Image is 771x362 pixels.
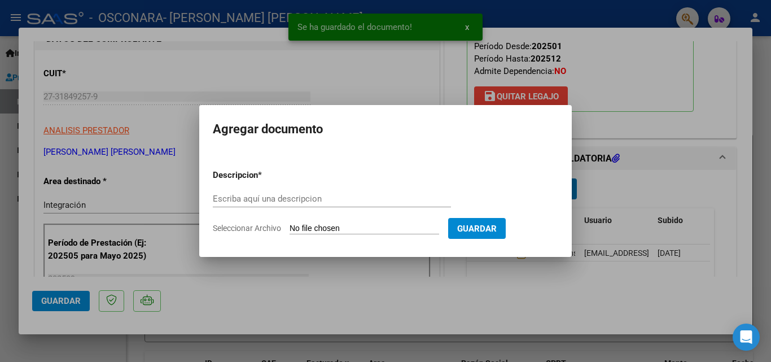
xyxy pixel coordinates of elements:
p: Descripcion [213,169,317,182]
div: Open Intercom Messenger [733,324,760,351]
h2: Agregar documento [213,119,558,140]
button: Guardar [448,218,506,239]
span: Guardar [457,224,497,234]
span: Seleccionar Archivo [213,224,281,233]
